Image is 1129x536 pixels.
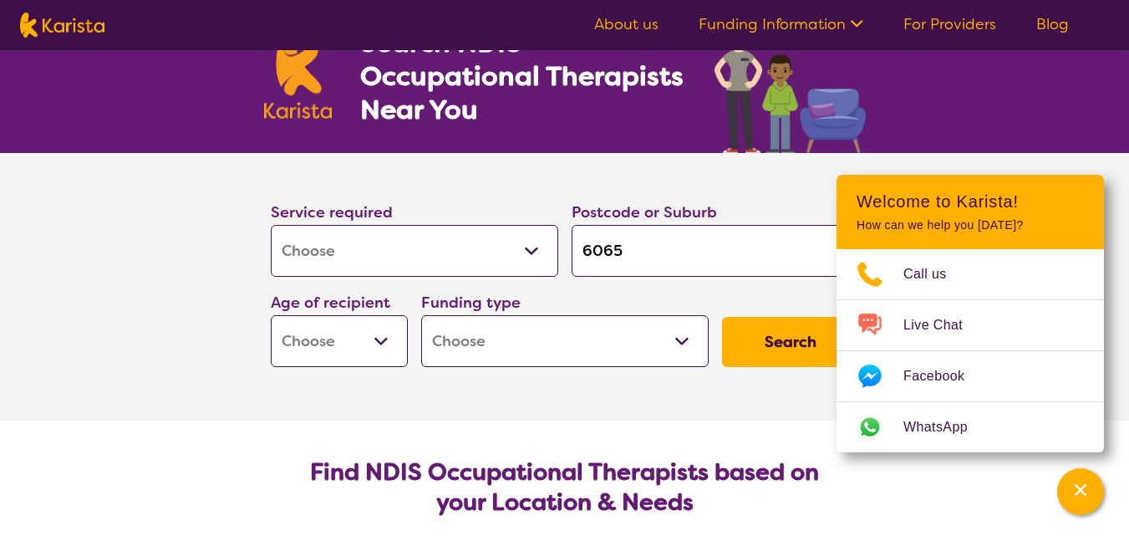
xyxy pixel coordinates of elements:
[837,402,1104,452] a: Web link opens in a new tab.
[715,7,866,153] img: occupational-therapy
[264,28,333,119] img: Karista logo
[284,457,846,518] h2: Find NDIS Occupational Therapists based on your Location & Needs
[271,202,393,222] label: Service required
[837,175,1104,452] div: Channel Menu
[1057,468,1104,515] button: Channel Menu
[903,262,967,287] span: Call us
[722,317,859,367] button: Search
[699,14,863,34] a: Funding Information
[360,26,685,126] h1: Search NDIS Occupational Therapists Near You
[903,14,996,34] a: For Providers
[857,191,1084,212] h2: Welcome to Karista!
[572,225,859,277] input: Type
[594,14,659,34] a: About us
[903,364,984,389] span: Facebook
[572,202,717,222] label: Postcode or Suburb
[421,293,521,313] label: Funding type
[20,13,104,38] img: Karista logo
[1036,14,1069,34] a: Blog
[857,218,1084,232] p: How can we help you [DATE]?
[271,293,390,313] label: Age of recipient
[903,415,988,440] span: WhatsApp
[837,249,1104,452] ul: Choose channel
[903,313,983,338] span: Live Chat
